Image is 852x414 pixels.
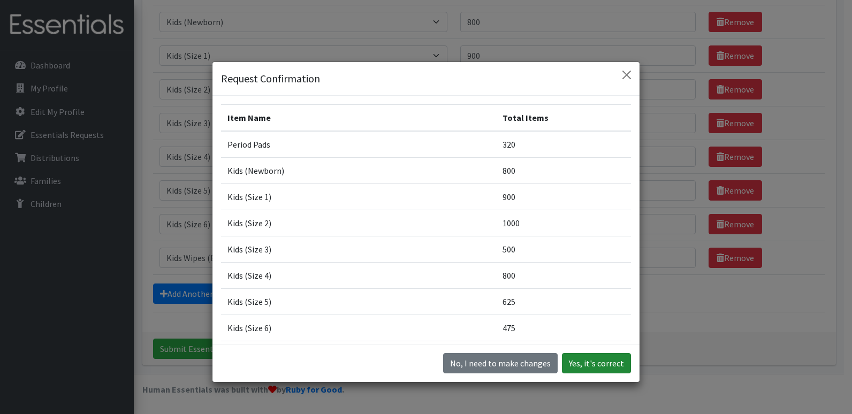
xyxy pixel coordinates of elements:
[496,104,631,131] th: Total Items
[221,341,496,367] td: Kids Wipes (Baby) (# ofPacks)
[496,157,631,183] td: 800
[496,183,631,210] td: 900
[221,157,496,183] td: Kids (Newborn)
[496,341,631,367] td: 100
[496,236,631,262] td: 500
[221,210,496,236] td: Kids (Size 2)
[221,183,496,210] td: Kids (Size 1)
[221,262,496,288] td: Kids (Size 4)
[221,288,496,315] td: Kids (Size 5)
[496,210,631,236] td: 1000
[496,262,631,288] td: 800
[496,131,631,158] td: 320
[443,353,558,373] button: No I need to make changes
[221,131,496,158] td: Period Pads
[221,71,320,87] h5: Request Confirmation
[221,315,496,341] td: Kids (Size 6)
[221,104,496,131] th: Item Name
[618,66,635,83] button: Close
[496,288,631,315] td: 625
[562,353,631,373] button: Yes, it's correct
[496,315,631,341] td: 475
[221,236,496,262] td: Kids (Size 3)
